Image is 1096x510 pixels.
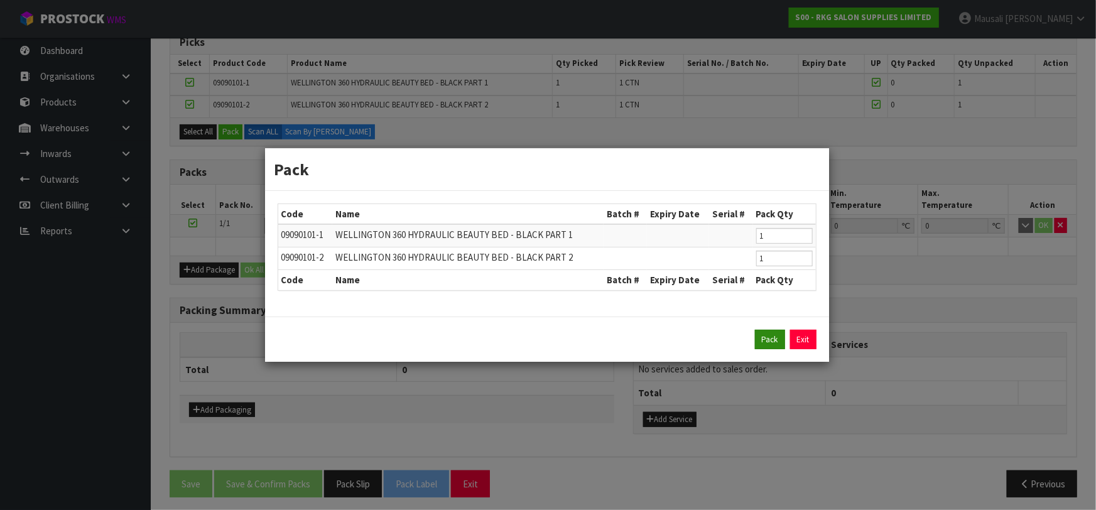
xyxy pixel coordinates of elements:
[278,270,333,290] th: Code
[332,204,604,224] th: Name
[604,204,647,224] th: Batch #
[753,204,816,224] th: Pack Qty
[604,270,647,290] th: Batch #
[274,158,820,181] h3: Pack
[755,330,785,350] button: Pack
[281,251,324,263] span: 09090101-2
[709,270,752,290] th: Serial #
[753,270,816,290] th: Pack Qty
[281,229,324,241] span: 09090101-1
[709,204,752,224] th: Serial #
[332,270,604,290] th: Name
[790,330,817,350] a: Exit
[335,251,573,263] span: WELLINGTON 360 HYDRAULIC BEAUTY BED - BLACK PART 2
[278,204,333,224] th: Code
[647,204,709,224] th: Expiry Date
[335,229,573,241] span: WELLINGTON 360 HYDRAULIC BEAUTY BED - BLACK PART 1
[647,270,709,290] th: Expiry Date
